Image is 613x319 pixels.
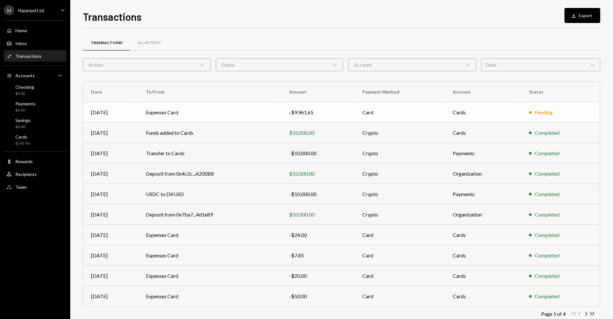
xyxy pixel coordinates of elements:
[15,53,42,59] div: Transactions
[535,231,559,239] div: Completed
[15,108,35,113] div: $0.00
[355,163,445,184] td: Crypto
[445,245,521,266] td: Cards
[355,102,445,123] td: Card
[91,40,122,46] div: Transactions
[289,149,347,157] div: -$10,000.00
[289,211,347,218] div: $10,000.00
[355,286,445,307] td: Card
[138,40,161,46] div: All Activity
[355,123,445,143] td: Crypto
[83,10,141,23] h1: Transactions
[138,266,282,286] td: Expenses Card
[4,50,66,62] a: Transactions
[15,118,31,123] div: Savings
[18,8,45,13] div: Hyperpnl Ltd.
[355,266,445,286] td: Card
[15,28,27,33] div: Home
[15,171,37,177] div: Recipients
[355,204,445,225] td: Crypto
[216,58,344,71] div: Status
[445,266,521,286] td: Cards
[355,245,445,266] td: Card
[355,184,445,204] td: Crypto
[541,311,566,317] div: Page 1 of 4
[15,73,35,78] div: Accounts
[289,272,347,280] div: -$20.00
[138,82,282,102] th: To/From
[289,190,347,198] div: -$10,000.00
[445,204,521,225] td: Organization
[535,211,559,218] div: Completed
[91,231,131,239] div: [DATE]
[138,102,282,123] td: Expenses Card
[4,168,66,180] a: Recipients
[4,156,66,167] a: Rewards
[445,225,521,245] td: Cards
[348,58,476,71] div: Account
[15,184,26,190] div: Team
[445,163,521,184] td: Organization
[91,149,131,157] div: [DATE]
[289,109,347,116] div: -$9,961.65
[4,181,66,193] a: Team
[15,124,31,130] div: $0.00
[91,170,131,178] div: [DATE]
[355,82,445,102] th: Payment Method
[535,272,559,280] div: Completed
[4,132,66,148] a: Cards$145.96
[91,292,131,300] div: [DATE]
[4,99,66,114] a: Payments$0.00
[289,252,347,259] div: -$7.85
[15,41,27,46] div: Inbox
[535,109,553,116] div: Pending
[355,225,445,245] td: Card
[535,252,559,259] div: Completed
[138,225,282,245] td: Expenses Card
[4,116,66,131] a: Savings$0.00
[138,163,282,184] td: Deposit from 0x4c2c...A200B8
[4,5,14,15] div: H
[445,123,521,143] td: Cards
[91,190,131,198] div: [DATE]
[83,82,138,102] th: Date
[289,129,347,137] div: $10,000.00
[138,286,282,307] td: Expenses Card
[83,58,211,71] div: Action
[535,149,559,157] div: Completed
[355,143,445,163] td: Crypto
[535,129,559,137] div: Completed
[445,286,521,307] td: Cards
[91,129,131,137] div: [DATE]
[138,184,282,204] td: USDC to DKUSD
[91,211,131,218] div: [DATE]
[91,272,131,280] div: [DATE]
[445,143,521,163] td: Payments
[138,245,282,266] td: Expenses Card
[445,184,521,204] td: Payments
[91,109,131,116] div: [DATE]
[4,82,66,98] a: Checking$0.00
[15,141,30,146] div: $145.96
[130,35,169,51] a: All Activity
[564,8,600,23] button: Export
[521,82,600,102] th: Status
[15,84,34,90] div: Checking
[445,102,521,123] td: Cards
[4,25,66,36] a: Home
[289,292,347,300] div: -$50.00
[4,37,66,49] a: Inbox
[15,134,30,140] div: Cards
[535,292,559,300] div: Completed
[445,82,521,102] th: Account
[15,101,35,106] div: Payments
[15,91,34,96] div: $0.00
[138,143,282,163] td: Transfer to Cards
[138,123,282,143] td: Funds added to Cards
[481,58,600,71] div: Date
[535,190,559,198] div: Completed
[91,252,131,259] div: [DATE]
[282,82,355,102] th: Amount
[4,70,66,81] a: Accounts
[535,170,559,178] div: Completed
